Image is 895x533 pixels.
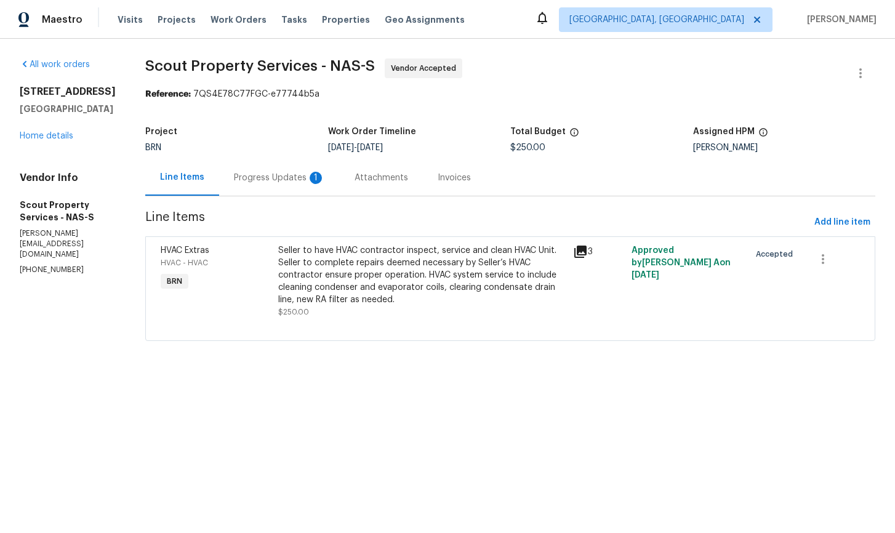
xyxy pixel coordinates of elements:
[322,14,370,26] span: Properties
[756,248,798,260] span: Accepted
[20,199,116,223] h5: Scout Property Services - NAS-S
[510,143,545,152] span: $250.00
[160,171,204,183] div: Line Items
[278,308,309,316] span: $250.00
[20,86,116,98] h2: [STREET_ADDRESS]
[145,211,809,234] span: Line Items
[145,88,875,100] div: 7QS4E78C77FGC-e77744b5a
[145,58,375,73] span: Scout Property Services - NAS-S
[234,172,325,184] div: Progress Updates
[355,172,408,184] div: Attachments
[809,211,875,234] button: Add line item
[145,127,177,136] h5: Project
[278,244,565,306] div: Seller to have HVAC contractor inspect, service and clean HVAC Unit. Seller to complete repairs d...
[310,172,322,184] div: 1
[569,14,744,26] span: [GEOGRAPHIC_DATA], [GEOGRAPHIC_DATA]
[814,215,870,230] span: Add line item
[20,132,73,140] a: Home details
[211,14,267,26] span: Work Orders
[510,127,566,136] h5: Total Budget
[161,259,208,266] span: HVAC - HVAC
[632,246,731,279] span: Approved by [PERSON_NAME] A on
[161,246,209,255] span: HVAC Extras
[438,172,471,184] div: Invoices
[385,14,465,26] span: Geo Assignments
[693,143,876,152] div: [PERSON_NAME]
[158,14,196,26] span: Projects
[328,143,383,152] span: -
[328,127,416,136] h5: Work Order Timeline
[20,265,116,275] p: [PHONE_NUMBER]
[391,62,461,74] span: Vendor Accepted
[569,127,579,143] span: The total cost of line items that have been proposed by Opendoor. This sum includes line items th...
[281,15,307,24] span: Tasks
[632,271,659,279] span: [DATE]
[145,90,191,98] b: Reference:
[118,14,143,26] span: Visits
[573,244,625,259] div: 3
[20,172,116,184] h4: Vendor Info
[162,275,187,287] span: BRN
[802,14,877,26] span: [PERSON_NAME]
[20,228,116,260] p: [PERSON_NAME][EMAIL_ADDRESS][DOMAIN_NAME]
[145,143,161,152] span: BRN
[42,14,82,26] span: Maestro
[20,103,116,115] h5: [GEOGRAPHIC_DATA]
[328,143,354,152] span: [DATE]
[357,143,383,152] span: [DATE]
[693,127,755,136] h5: Assigned HPM
[758,127,768,143] span: The hpm assigned to this work order.
[20,60,90,69] a: All work orders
